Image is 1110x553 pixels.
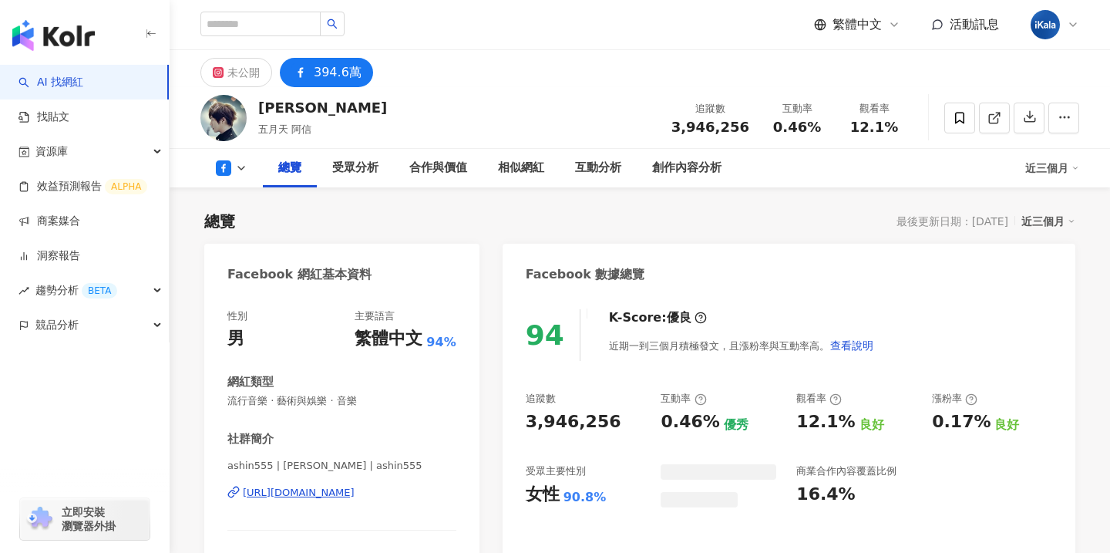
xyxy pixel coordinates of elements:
div: 互動分析 [575,159,621,177]
button: 未公開 [200,58,272,87]
div: 總覽 [278,159,301,177]
div: 優秀 [724,416,748,433]
span: 查看說明 [830,339,873,352]
span: 資源庫 [35,134,68,169]
span: 活動訊息 [950,17,999,32]
div: 總覽 [204,211,235,232]
div: 商業合作內容覆蓋比例 [796,464,896,478]
div: 94 [526,319,564,351]
div: 最後更新日期：[DATE] [896,215,1008,228]
div: 漲粉率 [932,392,977,406]
div: 近三個月 [1025,156,1079,180]
div: 社群簡介 [227,431,274,447]
div: 相似網紅 [498,159,544,177]
div: 未公開 [227,62,260,83]
div: 受眾分析 [332,159,378,177]
div: 主要語言 [355,309,395,323]
span: 趨勢分析 [35,273,117,308]
div: 觀看率 [845,101,903,116]
div: 受眾主要性別 [526,464,586,478]
div: 16.4% [796,483,855,507]
div: 394.6萬 [314,62,362,83]
div: 12.1% [796,410,855,434]
div: 良好 [994,416,1019,433]
div: 追蹤數 [526,392,556,406]
img: logo [12,20,95,51]
a: 商案媒合 [18,214,80,229]
img: cropped-ikala-app-icon-2.png [1031,10,1060,39]
div: 網紅類型 [227,374,274,390]
div: 女性 [526,483,560,507]
span: rise [18,285,29,296]
a: 效益預測報告ALPHA [18,179,147,194]
span: 繁體中文 [832,16,882,33]
div: 優良 [667,309,691,326]
div: 男 [227,327,244,351]
div: K-Score : [609,309,707,326]
div: 0.46% [661,410,719,434]
div: 追蹤數 [671,101,749,116]
div: 互動率 [661,392,706,406]
span: 競品分析 [35,308,79,342]
div: [URL][DOMAIN_NAME] [243,486,355,500]
div: 良好 [859,416,884,433]
div: 互動率 [768,101,826,116]
div: 近三個月 [1021,211,1075,231]
div: 性別 [227,309,247,323]
img: KOL Avatar [200,95,247,141]
button: 查看說明 [829,330,874,361]
div: 合作與價值 [409,159,467,177]
img: chrome extension [25,507,55,531]
a: 洞察報告 [18,248,80,264]
span: 五月天 阿信 [258,123,311,135]
a: chrome extension立即安裝 瀏覽器外掛 [20,498,150,540]
span: 94% [426,334,456,351]
div: 3,946,256 [526,410,621,434]
div: Facebook 網紅基本資料 [227,266,372,283]
a: 找貼文 [18,110,69,125]
div: 繁體中文 [355,327,422,351]
span: 立即安裝 瀏覽器外掛 [62,505,116,533]
span: search [327,19,338,29]
div: Facebook 數據總覽 [526,266,645,283]
a: [URL][DOMAIN_NAME] [227,486,456,500]
div: 90.8% [563,489,607,506]
div: 觀看率 [796,392,842,406]
span: 流行音樂 · 藝術與娛樂 · 音樂 [227,394,456,408]
div: 0.17% [932,410,991,434]
div: 創作內容分析 [652,159,721,177]
div: BETA [82,283,117,298]
span: 3,946,256 [671,119,749,135]
span: 0.46% [773,120,821,135]
span: 12.1% [850,120,898,135]
span: ashin555 | [PERSON_NAME] | ashin555 [227,459,456,473]
div: [PERSON_NAME] [258,98,387,117]
a: searchAI 找網紅 [18,75,83,90]
div: 近期一到三個月積極發文，且漲粉率與互動率高。 [609,330,874,361]
button: 394.6萬 [280,58,373,87]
